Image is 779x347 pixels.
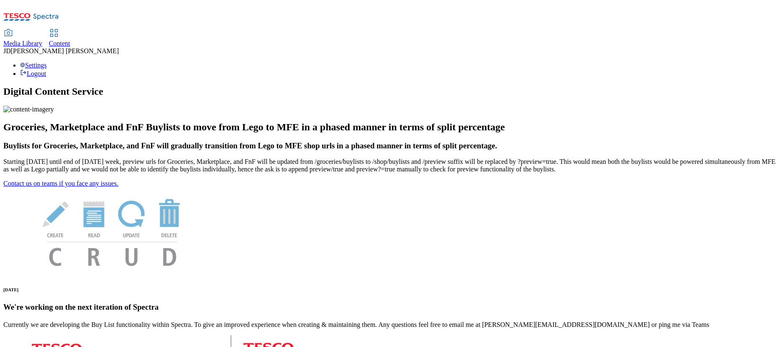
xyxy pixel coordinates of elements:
span: Media Library [3,40,42,47]
h3: We're working on the next iteration of Spectra [3,303,776,312]
a: Content [49,30,70,47]
a: Contact us on teams if you face any issues. [3,180,118,187]
a: Logout [20,70,46,77]
h1: Digital Content Service [3,86,776,97]
span: Content [49,40,70,47]
span: JD [3,47,11,54]
a: Media Library [3,30,42,47]
h3: Buylists for Groceries, Marketplace, and FnF will gradually transition from Lego to MFE shop urls... [3,141,776,150]
h2: Groceries, Marketplace and FnF Buylists to move from Lego to MFE in a phased manner in terms of s... [3,122,776,133]
img: content-imagery [3,106,54,113]
img: News Image [3,187,221,275]
p: Starting [DATE] until end of [DATE] week, preview urls for Groceries, Marketplace, and FnF will b... [3,158,776,173]
span: [PERSON_NAME] [PERSON_NAME] [11,47,119,54]
p: Currently we are developing the Buy List functionality within Spectra. To give an improved experi... [3,321,776,329]
a: Settings [20,62,47,69]
h6: [DATE] [3,287,776,292]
